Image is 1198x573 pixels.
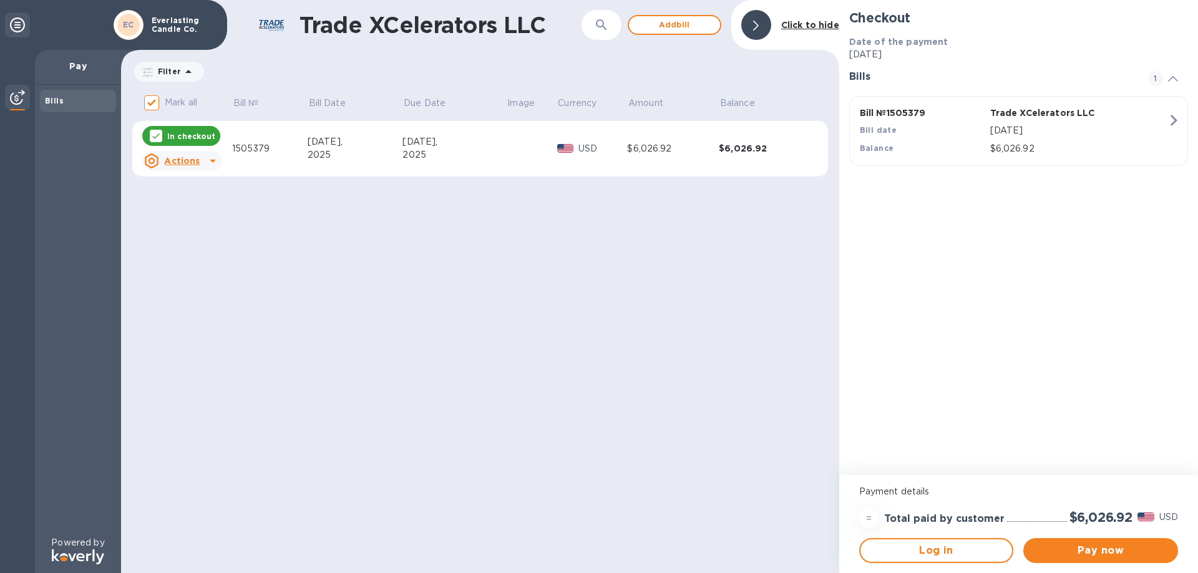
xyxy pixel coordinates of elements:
h1: Trade XCelerators LLC [299,12,582,38]
img: USD [557,144,574,153]
b: Click to hide [781,20,839,30]
p: $6,026.92 [990,142,1167,155]
p: [DATE] [990,124,1167,137]
p: Bill № 1505379 [860,107,985,119]
p: Filter [153,66,181,77]
span: Pay now [1033,543,1168,558]
div: [DATE], [402,135,506,148]
button: Pay now [1023,538,1178,563]
span: Bill № [233,97,275,110]
h2: Checkout [849,10,1188,26]
p: Currency [558,97,597,110]
button: Log in [859,538,1014,563]
b: Date of the payment [849,37,948,47]
span: Balance [720,97,771,110]
b: Balance [860,143,894,153]
button: Addbill [628,15,721,35]
div: $6,026.92 [719,142,811,155]
img: Logo [52,549,104,564]
p: Payment details [859,485,1178,498]
h3: Total paid by customer [884,513,1005,525]
span: 1 [1148,71,1163,86]
b: Bill date [860,125,897,135]
div: = [859,508,879,528]
p: Everlasting Candle Co. [152,16,214,34]
b: Bills [45,96,64,105]
p: USD [1159,511,1178,524]
span: Due Date [404,97,462,110]
u: Actions [164,156,200,166]
h3: Bills [849,71,1133,83]
span: Add bill [639,17,710,32]
b: EC [123,20,134,29]
span: Log in [870,543,1003,558]
p: Powered by [51,536,104,549]
p: Trade XCelerators LLC [990,107,1116,119]
div: [DATE], [308,135,403,148]
p: In checkout [167,131,215,142]
div: 2025 [402,148,506,161]
p: Image [507,97,535,110]
p: Bill № [233,97,259,110]
div: $6,026.92 [627,142,719,155]
button: Bill №1505379Trade XCelerators LLCBill date[DATE]Balance$6,026.92 [849,96,1188,166]
div: 2025 [308,148,403,161]
p: Bill Date [309,97,346,110]
p: Due Date [404,97,446,110]
span: Amount [628,97,679,110]
p: Amount [628,97,663,110]
span: Bill Date [309,97,362,110]
p: Pay [45,60,111,72]
img: USD [1137,513,1154,521]
p: USD [578,142,627,155]
p: Balance [720,97,755,110]
h2: $6,026.92 [1069,509,1132,525]
div: 1505379 [232,142,308,155]
p: [DATE] [849,48,1188,61]
p: Mark all [165,96,197,109]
